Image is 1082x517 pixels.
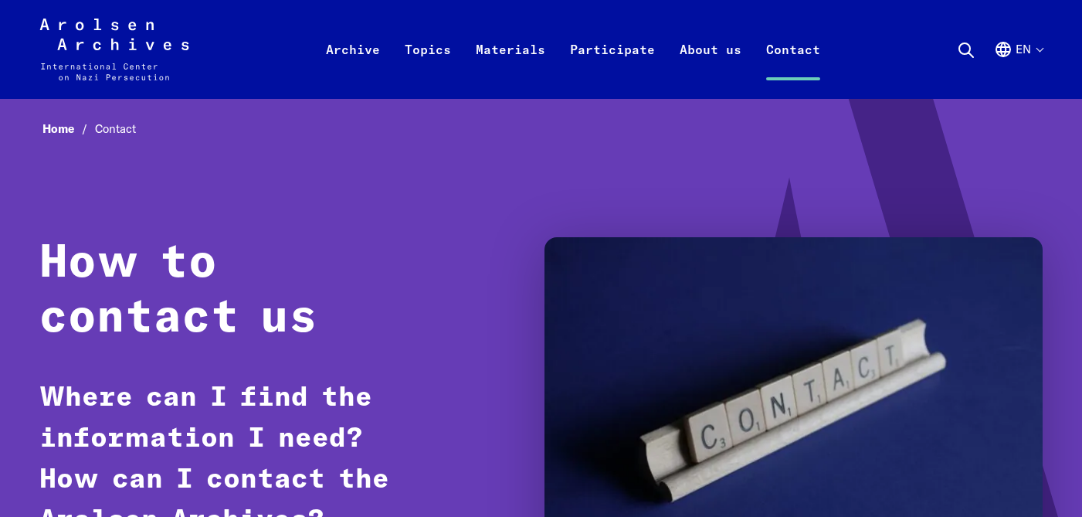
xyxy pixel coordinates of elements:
a: Home [42,121,95,136]
a: Materials [463,37,558,99]
span: Contact [95,121,136,136]
a: Archive [314,37,392,99]
nav: Primary [314,19,833,80]
strong: How to contact us [39,241,317,342]
a: About us [667,37,754,99]
a: Contact [754,37,833,99]
nav: Breadcrumb [39,117,1043,141]
button: English, language selection [994,40,1043,96]
a: Topics [392,37,463,99]
a: Participate [558,37,667,99]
